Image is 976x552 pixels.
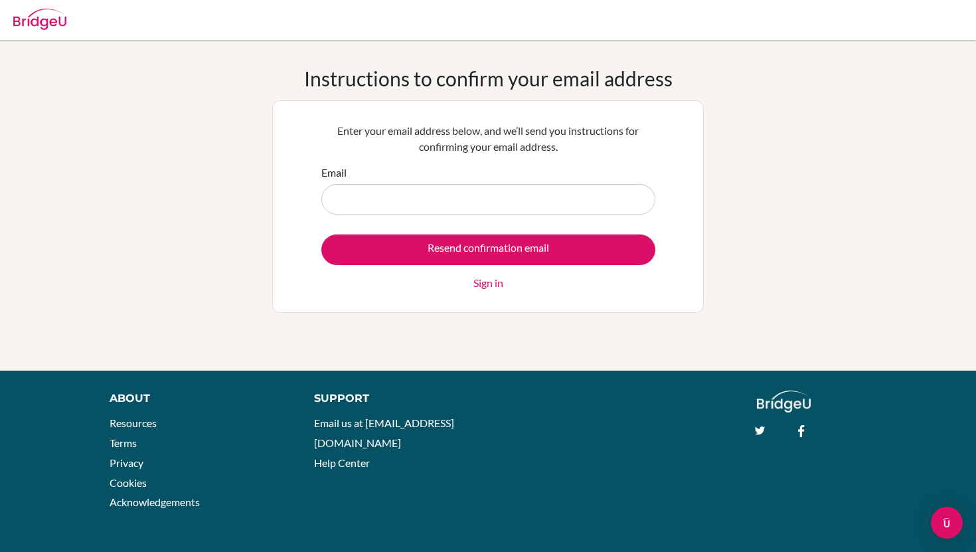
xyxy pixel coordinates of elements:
[321,165,347,181] label: Email
[314,416,454,449] a: Email us at [EMAIL_ADDRESS][DOMAIN_NAME]
[110,391,284,407] div: About
[110,436,137,449] a: Terms
[473,275,503,291] a: Sign in
[321,123,655,155] p: Enter your email address below, and we’ll send you instructions for confirming your email address.
[110,476,147,489] a: Cookies
[314,456,370,469] a: Help Center
[931,507,963,539] div: Open Intercom Messenger
[321,234,655,265] input: Resend confirmation email
[110,496,200,508] a: Acknowledgements
[110,456,143,469] a: Privacy
[314,391,475,407] div: Support
[110,416,157,429] a: Resources
[13,9,66,30] img: Bridge-U
[757,391,811,413] img: logo_white@2x-f4f0deed5e89b7ecb1c2cc34c3e3d731f90f0f143d5ea2071677605dd97b5244.png
[304,66,673,90] h1: Instructions to confirm your email address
